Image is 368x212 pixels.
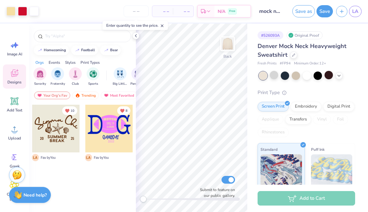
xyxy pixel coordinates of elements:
div: Orgs [35,60,44,65]
div: Events [49,60,60,65]
span: LA [352,8,358,15]
span: Designs [7,80,22,85]
button: Save as [292,5,315,17]
div: # 526093A [258,31,283,39]
input: Untitled Design [254,5,286,18]
img: trending.gif [75,93,80,98]
button: Unlike [62,106,77,115]
img: Puff Ink [311,154,353,187]
img: trend_line.gif [37,48,42,52]
button: filter button [87,67,99,86]
button: Save [316,5,333,17]
div: filter for Parent's Weekend [130,67,145,86]
div: Embroidery [291,102,321,111]
div: filter for Sports [87,67,99,86]
div: filter for Fraternity [51,67,65,86]
span: Puff Ink [311,146,325,153]
span: # FP94 [280,61,291,66]
div: Original Proof [287,31,323,39]
button: filter button [113,67,127,86]
div: Vinyl [313,115,331,124]
span: Club [72,82,79,86]
span: Image AI [7,52,22,57]
label: Submit to feature on our public gallery. [196,187,235,198]
img: most_fav.gif [104,93,109,98]
img: trend_line.gif [75,48,80,52]
div: filter for Sorority [33,67,46,86]
span: Greek [10,164,20,169]
div: football [81,48,95,52]
img: Sorority Image [36,70,44,78]
div: Trending [72,92,99,99]
div: Transfers [285,115,311,124]
div: Your Org's Fav [34,92,70,99]
span: Standard [260,146,278,153]
span: Fav by You [41,155,56,160]
span: 8 [126,109,127,112]
div: Styles [65,60,76,65]
div: homecoming [44,48,66,52]
div: Back [223,53,232,59]
button: bear [100,45,121,55]
span: 10 [71,109,74,112]
button: filter button [69,67,82,86]
span: Fraternity [51,82,65,86]
span: Minimum Order: 12 + [294,61,326,66]
img: Fraternity Image [54,70,61,78]
button: filter button [51,67,65,86]
img: Big Little Reveal Image [117,70,124,78]
div: Foil [333,115,348,124]
button: homecoming [34,45,69,55]
img: Parent's Weekend Image [134,70,142,78]
span: N/A [218,8,225,15]
div: Screen Print [258,102,289,111]
div: Print Types [80,60,100,65]
div: Most Favorited [101,92,137,99]
img: most_fav.gif [37,93,42,98]
img: trend_line.gif [104,48,109,52]
button: filter button [130,67,145,86]
div: filter for Club [69,67,82,86]
div: Accessibility label [140,196,146,202]
button: football [71,45,98,55]
span: Sports [88,82,98,86]
span: Add Text [7,108,22,113]
img: Sports Image [90,70,97,78]
span: L A [85,154,92,161]
span: Fresh Prints [258,61,277,66]
input: – – [124,5,149,17]
img: Back [221,37,234,50]
span: Fav by You [94,155,109,160]
span: – – [177,8,190,15]
span: Denver Mock Neck Heavyweight Sweatshirt [258,42,346,59]
img: Standard [260,154,302,187]
div: Enter quantity to see the price. [103,21,168,30]
img: Club Image [72,70,79,78]
span: Big Little Reveal [113,82,127,86]
input: Try "Alpha" [44,33,127,39]
span: – – [156,8,169,15]
span: Sorority [34,82,46,86]
span: Upload [8,136,21,141]
span: L A [32,154,39,161]
div: Digital Print [323,102,354,111]
div: Print Type [258,89,355,96]
div: filter for Big Little Reveal [113,67,127,86]
strong: Need help? [24,192,47,198]
a: LA [349,6,362,17]
span: Free [229,9,235,14]
button: Unlike [117,106,130,115]
span: Clipart & logos [4,192,25,202]
div: Rhinestones [258,128,289,137]
div: bear [110,48,118,52]
div: Applique [258,115,283,124]
span: Parent's Weekend [130,82,145,86]
button: filter button [33,67,46,86]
